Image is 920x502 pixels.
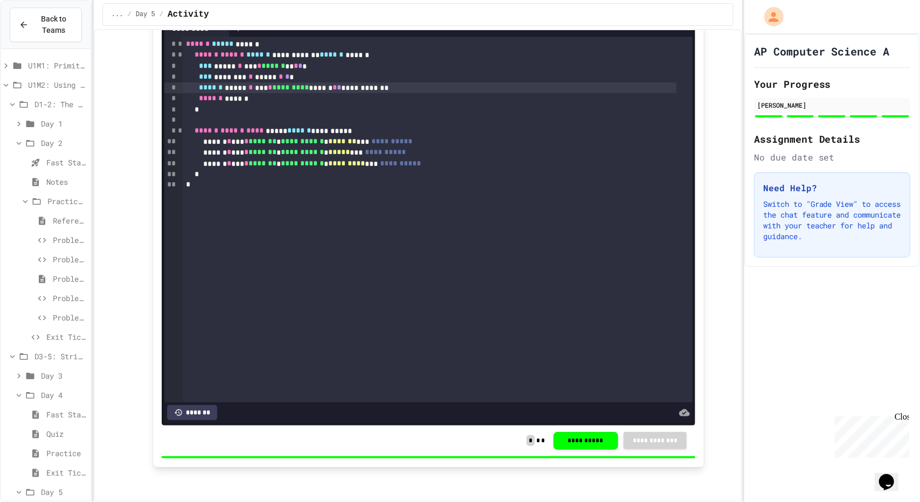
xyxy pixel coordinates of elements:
h2: Assignment Details [754,131,910,147]
span: Problem 5 [53,312,86,323]
span: Day 4 [41,389,86,401]
span: Exit Ticket [46,331,86,343]
span: Activity [168,8,209,21]
iframe: chat widget [831,412,909,458]
span: / [128,10,132,19]
span: Problem 3: Running programs [53,273,86,284]
span: D1-2: The Math Class [34,99,86,110]
span: Fast Start [46,409,86,420]
h2: Your Progress [754,76,910,92]
span: Day 3 [41,370,86,381]
span: Practice (15 mins) [47,196,86,207]
h3: Need Help? [763,182,901,194]
span: Day 5 [136,10,155,19]
span: Problem 2: Random integer between 25-75 [53,254,86,265]
span: U1M2: Using Classes and Objects [28,79,86,90]
span: Back to Teams [35,13,73,36]
span: D3-5: Strings [34,351,86,362]
h1: AP Computer Science A [754,44,890,59]
span: Practice [46,448,86,459]
span: Quiz [46,428,86,440]
span: Problem 1: Random number between 1-100 [53,234,86,246]
span: Exit Ticket [46,467,86,478]
span: Notes [46,176,86,187]
button: Back to Teams [10,8,82,42]
span: ... [112,10,123,19]
span: U1M1: Primitives, Variables, Basic I/O [28,60,86,71]
span: Fast Start - Quiz [46,157,86,168]
span: Problem 4 [53,292,86,304]
span: Reference link [53,215,86,226]
div: Chat with us now!Close [4,4,74,68]
span: Day 5 [41,486,86,498]
span: Day 2 [41,137,86,149]
div: My Account [753,4,786,29]
span: Day 1 [41,118,86,129]
iframe: chat widget [875,459,909,491]
div: No due date set [754,151,910,164]
div: [PERSON_NAME] [757,100,907,110]
p: Switch to "Grade View" to access the chat feature and communicate with your teacher for help and ... [763,199,901,242]
span: / [160,10,163,19]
